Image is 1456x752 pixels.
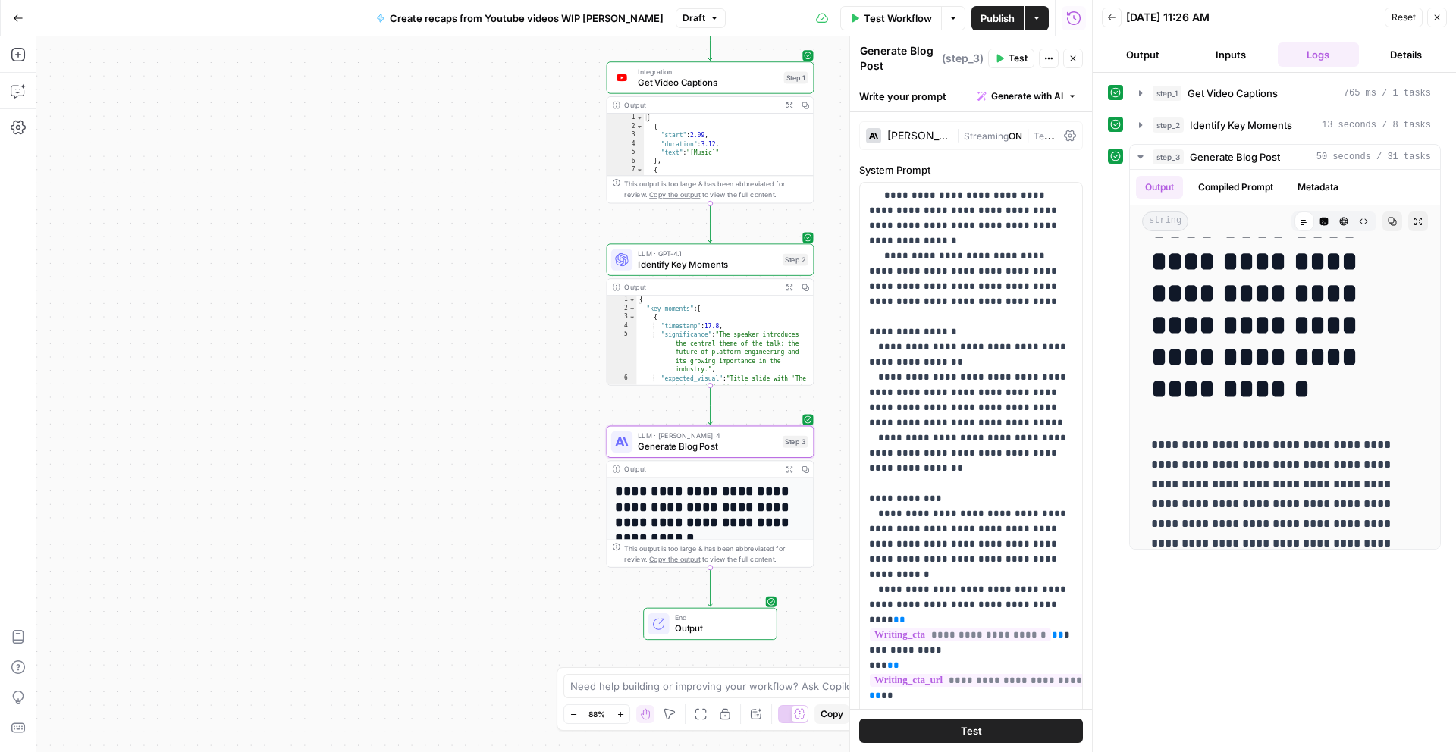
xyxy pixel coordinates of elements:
span: 765 ms / 1 tasks [1344,86,1431,100]
div: 1 [607,114,645,122]
span: step_2 [1153,117,1184,133]
span: string [1142,211,1188,231]
span: 13 seconds / 8 tasks [1322,118,1431,132]
span: Identify Key Moments [638,258,777,271]
span: Draft [682,11,705,25]
div: IntegrationGet Video CaptionsStep 1Output[ { "start":2.09, "duration":3.12, "text":"[Music]" }, {... [607,61,814,203]
div: This output is too large & has been abbreviated for review. to view the full content. [624,179,808,200]
div: 6 [607,158,645,166]
button: Logs [1278,42,1360,67]
div: 5 [607,149,645,157]
span: LLM · GPT-4.1 [638,249,777,259]
button: 50 seconds / 31 tasks [1130,145,1440,169]
span: Copy [821,707,843,721]
span: 88% [588,708,605,720]
span: Toggle code folding, rows 2 through 38 [629,305,636,313]
div: 6 [607,374,637,418]
div: EndOutput [607,608,814,640]
span: Generate Blog Post [1190,149,1280,164]
span: Identify Key Moments [1190,117,1292,133]
button: 13 seconds / 8 tasks [1130,113,1440,137]
span: 0.1 [1058,130,1070,142]
g: Edge from step_1 to step_2 [708,203,712,242]
div: Output [624,100,777,111]
div: Step 3 [783,436,808,448]
span: step_3 [1153,149,1184,164]
span: ( step_3 ) [942,51,984,66]
button: Reset [1385,8,1423,27]
div: Output [624,282,777,293]
g: Edge from step_3 to end [708,568,712,606]
div: 3 [607,131,645,139]
div: Step 1 [784,72,808,84]
button: Test Workflow [840,6,941,30]
span: Toggle code folding, rows 1 through 39 [629,296,636,304]
span: Copy the output [649,555,700,563]
div: Output [624,464,777,475]
span: Copy the output [649,191,700,199]
textarea: Generate Blog Post [860,43,938,74]
button: Create recaps from Youtube videos WIP [PERSON_NAME] [367,6,673,30]
div: LLM · GPT-4.1Identify Key MomentsStep 2Output{ "key_moments":[ { "timestamp":17.8, "significance"... [607,243,814,385]
span: Generate Blog Post [638,440,777,453]
button: Draft [676,8,726,28]
div: 2 [607,123,645,131]
button: Test [859,719,1083,743]
span: ON [1009,130,1022,142]
span: Generate with AI [991,89,1063,103]
span: Get Video Captions [638,76,778,89]
span: step_1 [1153,86,1181,101]
span: End [675,613,766,623]
span: Create recaps from Youtube videos WIP [PERSON_NAME] [390,11,664,26]
div: 7 [607,166,645,174]
span: LLM · [PERSON_NAME] 4 [638,431,777,441]
div: Step 2 [783,254,808,266]
button: Output [1136,176,1183,199]
div: 2 [607,305,637,313]
div: [PERSON_NAME] 4 [887,130,950,141]
button: Copy [814,704,849,724]
button: 765 ms / 1 tasks [1130,81,1440,105]
div: 5 [607,331,637,374]
span: Temp [1034,127,1058,143]
span: | [956,127,964,143]
div: 1 [607,296,637,304]
span: Toggle code folding, rows 7 through 11 [635,166,643,174]
span: | [1022,127,1034,143]
button: Metadata [1288,176,1348,199]
g: Edge from start to step_1 [708,21,712,60]
span: Get Video Captions [1188,86,1278,101]
span: Toggle code folding, rows 3 through 7 [629,313,636,321]
div: 3 [607,313,637,321]
button: Generate with AI [971,86,1083,106]
span: Publish [981,11,1015,26]
button: Compiled Prompt [1189,176,1282,199]
span: Streaming [964,130,1009,142]
button: Output [1102,42,1184,67]
div: This output is too large & has been abbreviated for review. to view the full content. [624,543,808,564]
span: Toggle code folding, rows 2 through 6 [635,123,643,131]
span: Test Workflow [864,11,932,26]
span: Test [1009,52,1028,65]
div: 4 [607,140,645,149]
div: 50 seconds / 31 tasks [1130,170,1440,549]
span: Test [961,723,982,738]
div: 4 [607,322,637,331]
button: Test [988,49,1034,68]
button: Details [1365,42,1447,67]
button: Publish [971,6,1024,30]
button: Inputs [1190,42,1272,67]
span: Reset [1392,11,1416,24]
g: Edge from step_2 to step_3 [708,386,712,425]
img: youtube-logo.webp [615,71,629,85]
span: Toggle code folding, rows 1 through 1247 [635,114,643,122]
span: Integration [638,66,778,77]
span: Output [675,622,766,635]
div: Write your prompt [850,80,1092,111]
label: System Prompt [859,162,1083,177]
span: 50 seconds / 31 tasks [1316,150,1431,164]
